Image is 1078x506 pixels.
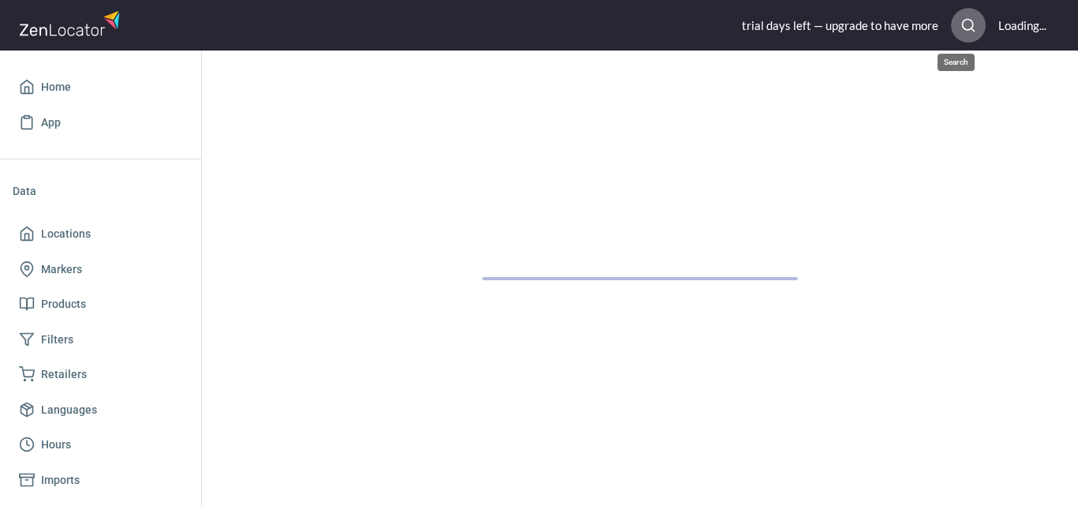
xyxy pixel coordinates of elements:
a: Imports [13,463,189,498]
a: Retailers [13,357,189,392]
a: App [13,105,189,141]
span: Products [41,294,86,314]
a: Locations [13,216,189,252]
a: Filters [13,322,189,358]
span: App [41,113,61,133]
div: Loading... [998,17,1046,34]
span: Filters [41,330,73,350]
span: Markers [41,260,82,279]
a: Products [13,287,189,322]
a: Home [13,69,189,105]
a: Markers [13,252,189,287]
span: Home [41,77,71,97]
span: Imports [41,470,80,490]
div: trial day s left — upgrade to have more [742,17,938,34]
span: Locations [41,224,91,244]
a: Languages [13,392,189,428]
img: zenlocator [19,6,125,40]
li: Data [13,172,189,210]
span: Hours [41,435,71,455]
span: Retailers [41,365,87,384]
a: Hours [13,427,189,463]
span: Languages [41,400,97,420]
